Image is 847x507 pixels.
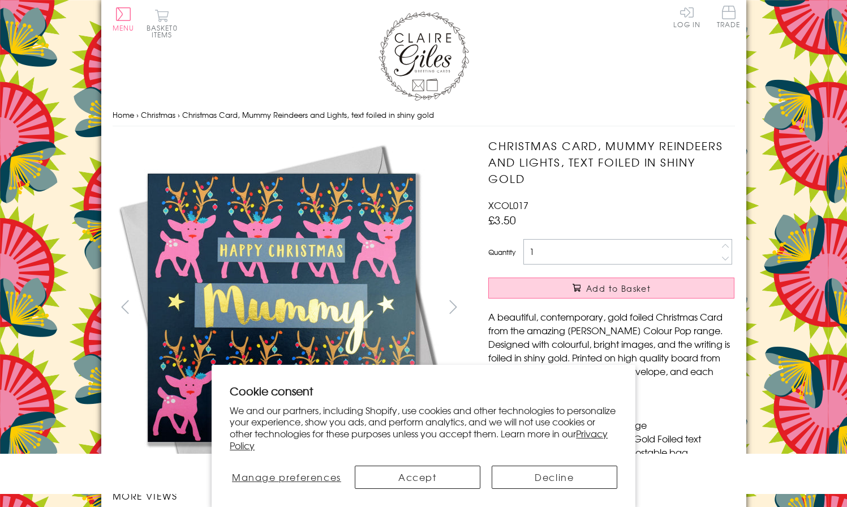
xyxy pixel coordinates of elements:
button: next [440,294,466,319]
button: Menu [113,7,135,31]
img: Claire Giles Greetings Cards [379,11,469,101]
span: XCOL017 [488,198,528,212]
a: Christmas [141,109,175,120]
img: Christmas Card, Mummy Reindeers and Lights, text foiled in shiny gold [112,138,452,478]
button: Manage preferences [230,466,343,489]
a: Privacy Policy [230,427,608,452]
button: Basket0 items [147,9,178,38]
label: Quantity [488,247,515,257]
span: £3.50 [488,212,516,228]
span: Christmas Card, Mummy Reindeers and Lights, text foiled in shiny gold [182,109,434,120]
span: › [178,109,180,120]
a: Home [113,109,134,120]
nav: breadcrumbs [113,104,735,127]
a: Log In [673,6,700,28]
span: Manage preferences [232,470,341,484]
h1: Christmas Card, Mummy Reindeers and Lights, text foiled in shiny gold [488,138,734,186]
h2: Cookie consent [230,383,617,399]
span: Trade [717,6,741,28]
button: Add to Basket [488,278,734,299]
span: Add to Basket [586,283,651,294]
img: Christmas Card, Mummy Reindeers and Lights, text foiled in shiny gold [466,138,805,478]
p: We and our partners, including Shopify, use cookies and other technologies to personalize your ex... [230,404,617,451]
span: › [136,109,139,120]
button: prev [113,294,138,319]
h3: More views [113,489,466,502]
button: Decline [492,466,617,489]
button: Accept [355,466,480,489]
span: Menu [113,23,135,33]
a: Trade [717,6,741,30]
p: A beautiful, contemporary, gold foiled Christmas Card from the amazing [PERSON_NAME] Colour Pop r... [488,310,734,391]
span: 0 items [152,23,178,40]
